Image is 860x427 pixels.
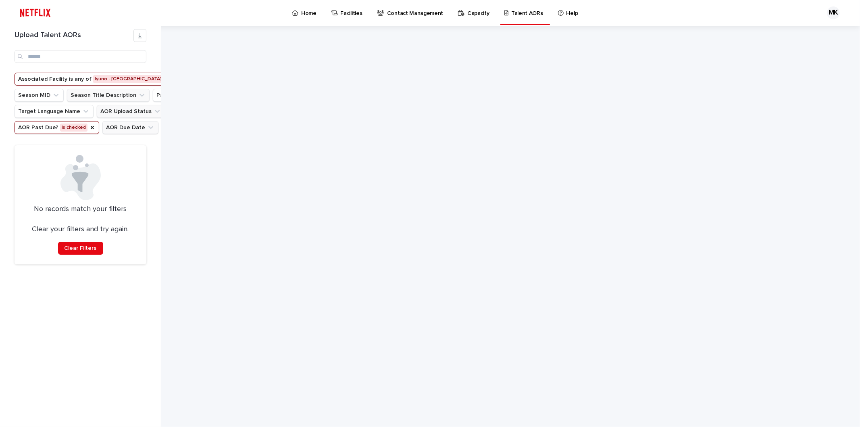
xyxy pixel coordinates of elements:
button: Clear Filters [58,242,103,255]
button: Season MID [15,89,64,102]
p: No records match your filters [24,205,137,214]
span: Clear Filters [65,245,97,251]
button: Partner Service Type [153,89,226,102]
h1: Upload Talent AORs [15,31,133,40]
input: Search [15,50,146,63]
div: MK [827,6,840,19]
p: Clear your filters and try again. [32,225,129,234]
button: Target Language Name [15,105,94,118]
button: AOR Due Date [102,121,158,134]
button: AOR Upload Status [97,105,165,118]
img: ifQbXi3ZQGMSEF7WDB7W [16,5,54,21]
button: Season Title Description [67,89,150,102]
button: Associated Facility [15,73,229,86]
button: AOR Past Due? [15,121,99,134]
